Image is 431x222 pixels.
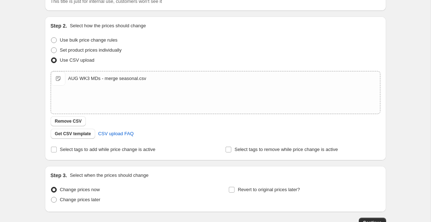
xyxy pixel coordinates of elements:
[60,147,156,152] span: Select tags to add while price change is active
[98,130,134,137] span: CSV upload FAQ
[70,172,148,179] p: Select when the prices should change
[60,57,94,63] span: Use CSV upload
[51,116,86,126] button: Remove CSV
[60,187,100,192] span: Change prices now
[94,128,138,140] a: CSV upload FAQ
[60,197,101,202] span: Change prices later
[60,47,122,53] span: Set product prices individually
[238,187,300,192] span: Revert to original prices later?
[235,147,338,152] span: Select tags to remove while price change is active
[68,75,146,82] div: AUG WK3 MDs - merge seasonal.csv
[60,37,117,43] span: Use bulk price change rules
[51,172,67,179] h2: Step 3.
[55,118,82,124] span: Remove CSV
[55,131,91,137] span: Get CSV template
[51,129,96,139] button: Get CSV template
[51,22,67,29] h2: Step 2.
[70,22,146,29] p: Select how the prices should change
